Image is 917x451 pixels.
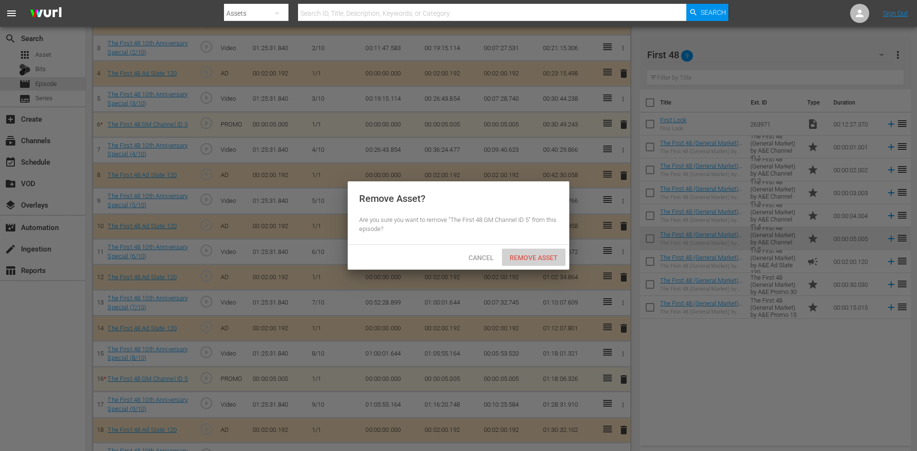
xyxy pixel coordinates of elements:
div: Are you sure you want to remove "The First 48 GM Channel ID 5" from this episode? [359,216,558,233]
img: ans4CAIJ8jUAAAAAAAAAAAAAAAAAAAAAAAAgQb4GAAAAAAAAAAAAAAAAAAAAAAAAJMjXAAAAAAAAAAAAAAAAAAAAAAAAgAT5G... [23,2,69,25]
button: Cancel [460,249,502,266]
span: Cancel [461,254,501,262]
span: Remove Asset [502,254,565,262]
span: menu [6,8,17,19]
button: Search [686,4,728,21]
div: Remove Asset? [359,193,426,204]
button: Remove Asset [502,249,565,266]
a: Sign Out [883,10,908,17]
span: Search [701,4,726,21]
